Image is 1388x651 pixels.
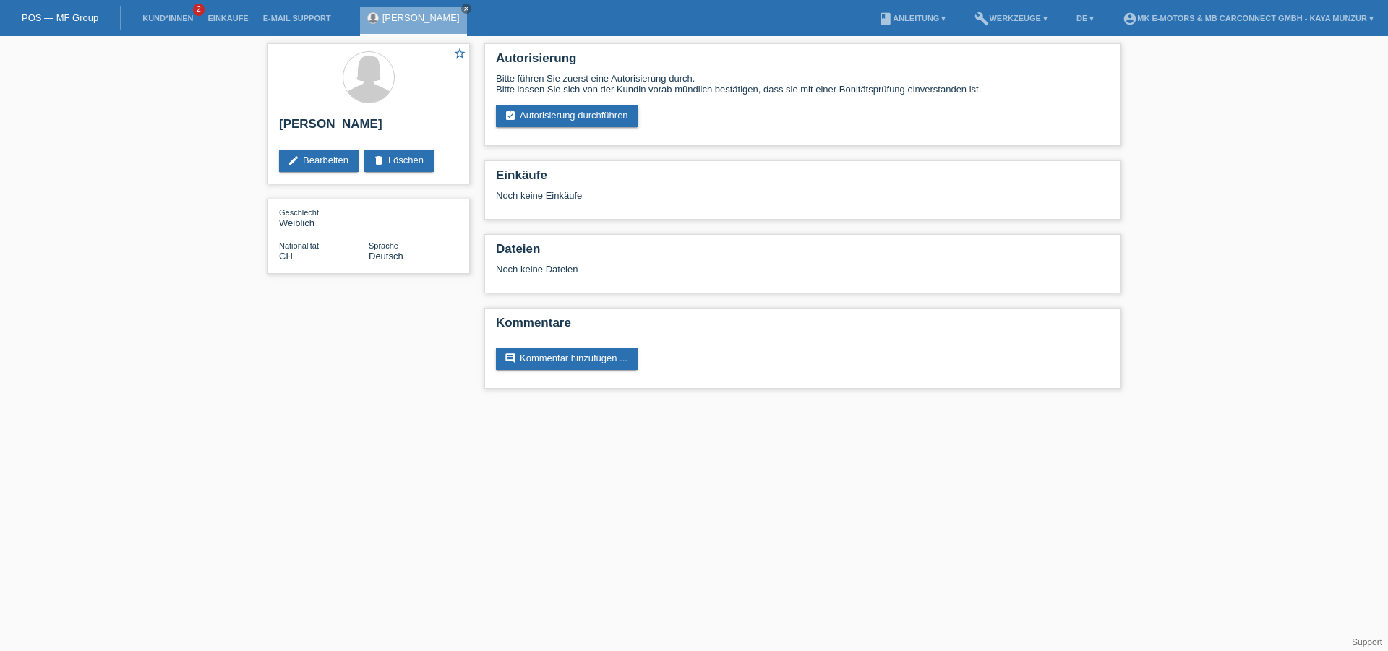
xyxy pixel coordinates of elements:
a: assignment_turned_inAutorisierung durchführen [496,105,638,127]
a: DE ▾ [1069,14,1101,22]
h2: Autorisierung [496,51,1109,73]
a: editBearbeiten [279,150,359,172]
i: book [878,12,893,26]
span: Sprache [369,241,398,250]
a: Kund*innen [135,14,200,22]
a: deleteLöschen [364,150,434,172]
div: Weiblich [279,207,369,228]
div: Bitte führen Sie zuerst eine Autorisierung durch. Bitte lassen Sie sich von der Kundin vorab münd... [496,73,1109,95]
span: Nationalität [279,241,319,250]
a: commentKommentar hinzufügen ... [496,348,638,370]
h2: [PERSON_NAME] [279,117,458,139]
i: build [974,12,989,26]
a: bookAnleitung ▾ [871,14,953,22]
a: Support [1352,637,1382,647]
i: edit [288,155,299,166]
a: [PERSON_NAME] [382,12,460,23]
h2: Einkäufe [496,168,1109,190]
div: Noch keine Dateien [496,264,938,275]
a: E-Mail Support [256,14,338,22]
h2: Kommentare [496,316,1109,337]
span: Schweiz [279,251,293,262]
i: assignment_turned_in [505,110,516,121]
i: close [463,5,470,12]
i: star_border [453,47,466,60]
a: close [461,4,471,14]
i: account_circle [1123,12,1137,26]
i: delete [373,155,385,166]
a: star_border [453,47,466,62]
a: Einkäufe [200,14,255,22]
h2: Dateien [496,242,1109,264]
span: Geschlecht [279,208,319,217]
span: 2 [193,4,205,16]
span: Deutsch [369,251,403,262]
a: account_circleMK E-MOTORS & MB CarConnect GmbH - Kaya Munzur ▾ [1115,14,1381,22]
a: POS — MF Group [22,12,98,23]
div: Noch keine Einkäufe [496,190,1109,212]
i: comment [505,353,516,364]
a: buildWerkzeuge ▾ [967,14,1055,22]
